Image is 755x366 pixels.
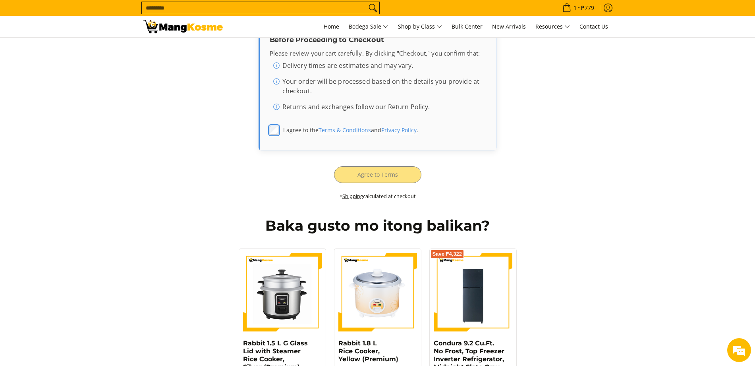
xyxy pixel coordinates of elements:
span: • [560,4,597,12]
span: Bulk Center [452,23,483,30]
img: https://mangkosme.com/products/rabbit-1-5-l-g-glass-lid-with-steamer-rice-cooker-silver-class-a [243,253,322,331]
li: Returns and exchanges follow our Return Policy. [273,102,486,115]
button: Search [367,2,379,14]
small: * calculated at checkout [340,193,416,200]
img: Your Shopping Cart | Mang Kosme [143,20,223,33]
input: I agree to theTerms & Conditions (opens in new tab)andPrivacy Policy (opens in new tab). [270,126,278,135]
nav: Main Menu [231,16,612,37]
span: Save ₱4,322 [433,252,462,256]
a: Resources [531,16,574,37]
h2: Baka gusto mo itong balikan? [143,217,612,235]
div: Please review your cart carefully. By clicking "Checkout," you confirm that: [270,49,486,115]
a: Shop by Class [394,16,446,37]
a: Home [320,16,343,37]
img: Condura 9.2 Cu.Ft. No Frost, Top Freezer Inverter Refrigerator, Midnight Slate Gray CTF98i (Class A) [434,253,512,331]
h3: Before Proceeding to Checkout [270,35,486,44]
a: Rabbit 1.8 L Rice Cooker, Yellow (Premium) [338,339,398,363]
span: ₱779 [580,5,595,11]
a: Shipping [342,193,363,200]
img: https://mangkosme.com/products/rabbit-1-8-l-rice-cooker-yellow-class-a [338,253,417,331]
span: New Arrivals [492,23,526,30]
span: 1 [572,5,578,11]
a: Terms & Conditions (opens in new tab) [319,126,371,134]
span: Bodega Sale [349,22,388,32]
a: Bulk Center [448,16,487,37]
div: Order confirmation and disclaimers [259,24,497,151]
li: Delivery times are estimates and may vary. [273,61,486,73]
a: New Arrivals [488,16,530,37]
a: Bodega Sale [345,16,392,37]
span: I agree to the and . [283,126,486,134]
a: Contact Us [575,16,612,37]
span: Home [324,23,339,30]
span: Resources [535,22,570,32]
span: Contact Us [579,23,608,30]
span: Shop by Class [398,22,442,32]
a: Privacy Policy (opens in new tab) [381,126,417,134]
li: Your order will be processed based on the details you provide at checkout. [273,77,486,99]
